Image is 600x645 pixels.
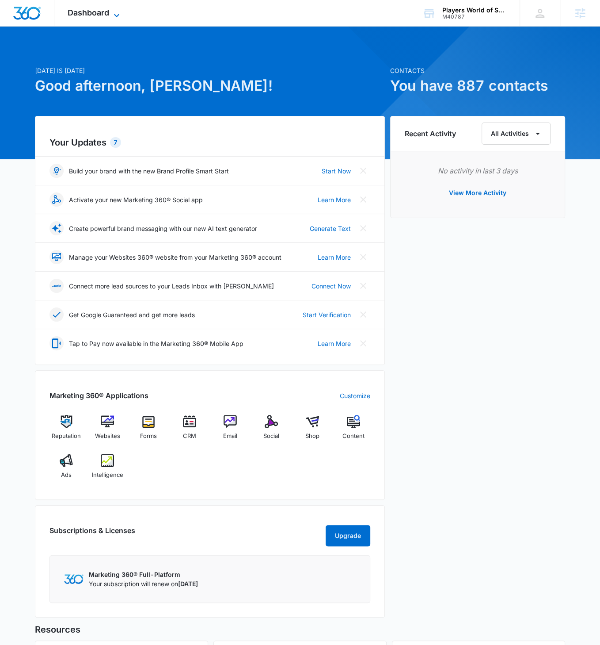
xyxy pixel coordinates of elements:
button: Close [356,192,370,207]
p: Tap to Pay now available in the Marketing 360® Mobile App [69,339,243,348]
button: Upgrade [326,525,370,546]
span: CRM [183,432,196,441]
a: Customize [340,391,370,400]
h2: Marketing 360® Applications [49,390,148,401]
button: Close [356,307,370,322]
div: 7 [110,137,121,148]
p: No activity in last 3 days [405,165,551,176]
h5: Resources [35,623,565,636]
a: Connect Now [311,281,351,291]
p: Build your brand with the new Brand Profile Smart Start [69,166,229,176]
h6: Recent Activity [405,128,456,139]
button: All Activities [482,123,551,145]
p: Your subscription will renew on [89,579,198,588]
span: Forms [140,432,157,441]
span: Dashboard [68,8,109,17]
a: Learn More [318,195,351,204]
a: Forms [132,415,166,447]
h2: Your Updates [49,136,370,149]
span: Reputation [52,432,81,441]
button: Close [356,336,370,350]
h1: Good afternoon, [PERSON_NAME]! [35,75,385,96]
h1: You have 887 contacts [390,75,565,96]
span: Content [342,432,365,441]
img: Marketing 360 Logo [64,574,84,584]
span: [DATE] [178,580,198,587]
a: Intelligence [91,454,125,486]
div: account id [442,14,507,20]
h2: Subscriptions & Licenses [49,525,135,543]
a: Email [213,415,247,447]
a: Content [336,415,370,447]
a: Generate Text [310,224,351,233]
p: Manage your Websites 360® website from your Marketing 360® account [69,253,281,262]
span: Shop [305,432,319,441]
p: [DATE] is [DATE] [35,66,385,75]
span: Social [263,432,279,441]
p: Marketing 360® Full-Platform [89,570,198,579]
a: CRM [172,415,206,447]
p: Activate your new Marketing 360® Social app [69,195,203,204]
button: View More Activity [440,182,515,203]
p: Create powerful brand messaging with our new AI text generator [69,224,257,233]
a: Reputation [49,415,84,447]
button: Close [356,250,370,264]
a: Social [254,415,289,447]
button: Close [356,279,370,293]
p: Connect more lead sources to your Leads Inbox with [PERSON_NAME] [69,281,274,291]
a: Ads [49,454,84,486]
a: Learn More [318,339,351,348]
button: Close [356,164,370,178]
span: Websites [95,432,120,441]
a: Shop [296,415,330,447]
a: Learn More [318,253,351,262]
p: Contacts [390,66,565,75]
button: Close [356,221,370,235]
p: Get Google Guaranteed and get more leads [69,310,195,319]
a: Start Verification [303,310,351,319]
span: Email [223,432,237,441]
span: Intelligence [92,471,123,480]
a: Start Now [322,166,351,176]
a: Websites [91,415,125,447]
span: Ads [61,471,72,480]
div: account name [442,7,507,14]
